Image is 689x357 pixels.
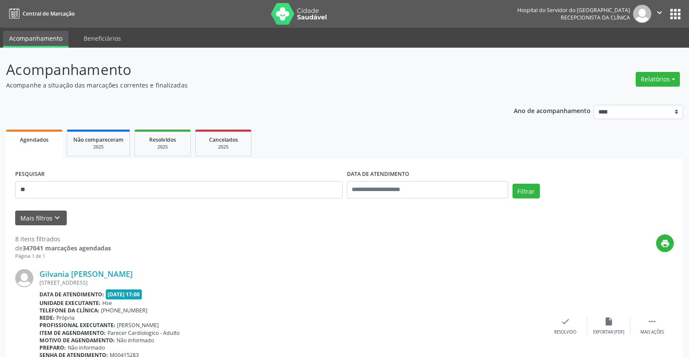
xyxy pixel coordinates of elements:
[647,317,657,326] i: 
[39,269,133,279] a: Gilvania [PERSON_NAME]
[15,211,67,226] button: Mais filtroskeyboard_arrow_down
[78,31,127,46] a: Beneficiários
[660,239,670,248] i: print
[636,72,680,87] button: Relatórios
[73,144,124,150] div: 2025
[593,329,624,335] div: Exportar (PDF)
[561,14,630,21] span: Recepcionista da clínica
[640,329,664,335] div: Mais ações
[23,10,75,17] span: Central de Marcação
[73,136,124,143] span: Não compareceram
[39,291,104,298] b: Data de atendimento:
[517,6,630,14] div: Hospital do Servidor do [GEOGRAPHIC_DATA]
[56,314,75,321] span: Própria
[668,6,683,22] button: apps
[6,81,480,90] p: Acompanhe a situação das marcações correntes e finalizadas
[39,329,106,337] b: Item de agendamento:
[561,317,570,326] i: check
[655,8,664,17] i: 
[656,234,674,252] button: print
[347,168,409,181] label: DATA DE ATENDIMENTO
[20,136,49,143] span: Agendados
[6,59,480,81] p: Acompanhamento
[23,244,111,252] strong: 347041 marcações agendadas
[202,144,245,150] div: 2025
[108,329,180,337] span: Parecer Cardiologico - Adulto
[209,136,238,143] span: Cancelados
[15,168,45,181] label: PESQUISAR
[39,314,55,321] b: Rede:
[52,213,62,223] i: keyboard_arrow_down
[101,307,147,314] span: [PHONE_NUMBER]
[514,105,591,116] p: Ano de acompanhamento
[141,144,184,150] div: 2025
[651,5,668,23] button: 
[15,243,111,253] div: de
[102,299,112,307] span: Hse
[15,269,33,287] img: img
[39,299,101,307] b: Unidade executante:
[554,329,576,335] div: Resolvido
[39,337,115,344] b: Motivo de agendamento:
[633,5,651,23] img: img
[3,31,69,48] a: Acompanhamento
[15,234,111,243] div: 8 itens filtrados
[6,6,75,21] a: Central de Marcação
[39,307,99,314] b: Telefone da clínica:
[39,321,115,329] b: Profissional executante:
[117,321,159,329] span: [PERSON_NAME]
[513,184,540,198] button: Filtrar
[117,337,154,344] span: Não informado
[39,279,544,286] div: [STREET_ADDRESS]
[68,344,105,351] span: Não informado
[15,253,111,260] div: Página 1 de 1
[39,344,66,351] b: Preparo:
[106,289,142,299] span: [DATE] 17:00
[149,136,176,143] span: Resolvidos
[604,317,614,326] i: insert_drive_file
